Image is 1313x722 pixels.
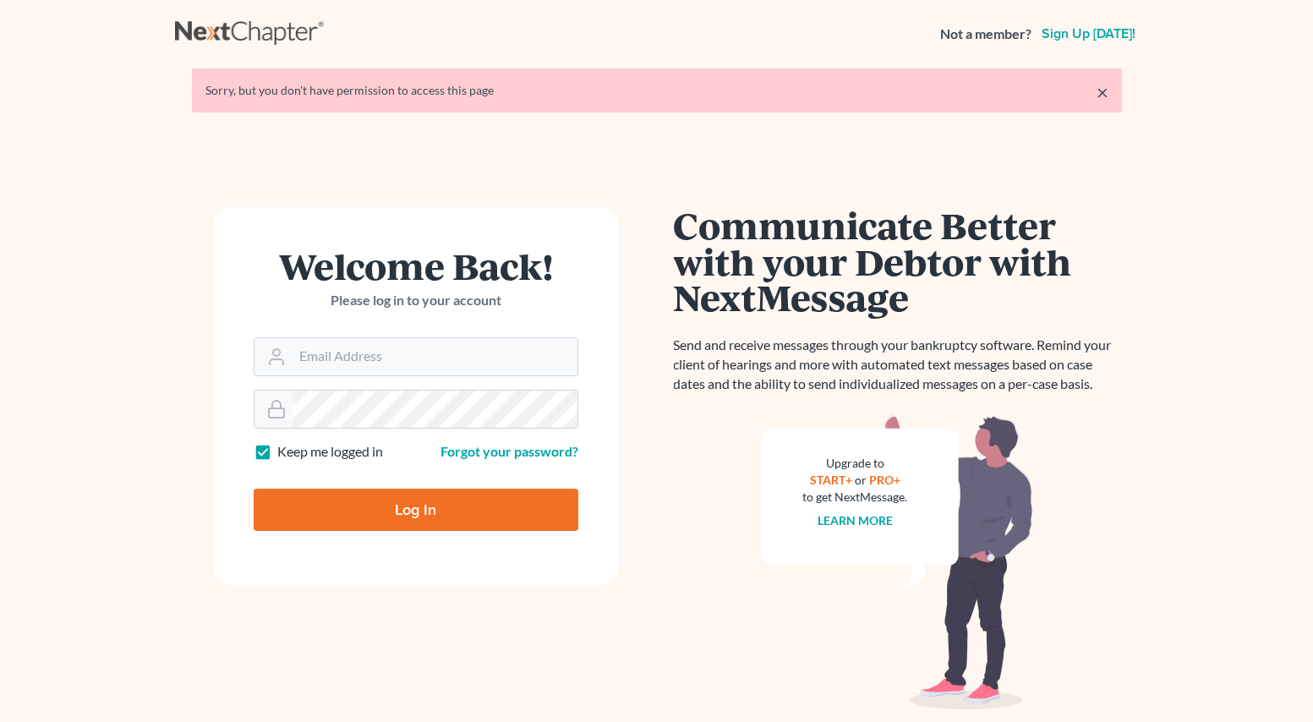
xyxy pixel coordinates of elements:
p: Send and receive messages through your bankruptcy software. Remind your client of hearings and mo... [674,336,1122,394]
img: nextmessage_bg-59042aed3d76b12b5cd301f8e5b87938c9018125f34e5fa2b7a6b67550977c72.svg [763,414,1033,710]
label: Keep me logged in [277,442,383,462]
div: Sorry, but you don't have permission to access this page [205,82,1108,99]
a: Learn more [818,513,893,528]
strong: Not a member? [940,25,1031,44]
span: or [855,473,867,487]
a: × [1097,82,1108,102]
a: Sign up [DATE]! [1038,27,1139,41]
a: START+ [810,473,852,487]
h1: Communicate Better with your Debtor with NextMessage [674,207,1122,315]
a: Forgot your password? [440,443,578,459]
input: Log In [254,489,578,531]
div: to get NextMessage. [803,489,908,506]
div: Upgrade to [803,455,908,472]
input: Email Address [293,338,577,375]
a: PRO+ [869,473,900,487]
h1: Welcome Back! [254,248,578,284]
p: Please log in to your account [254,291,578,310]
